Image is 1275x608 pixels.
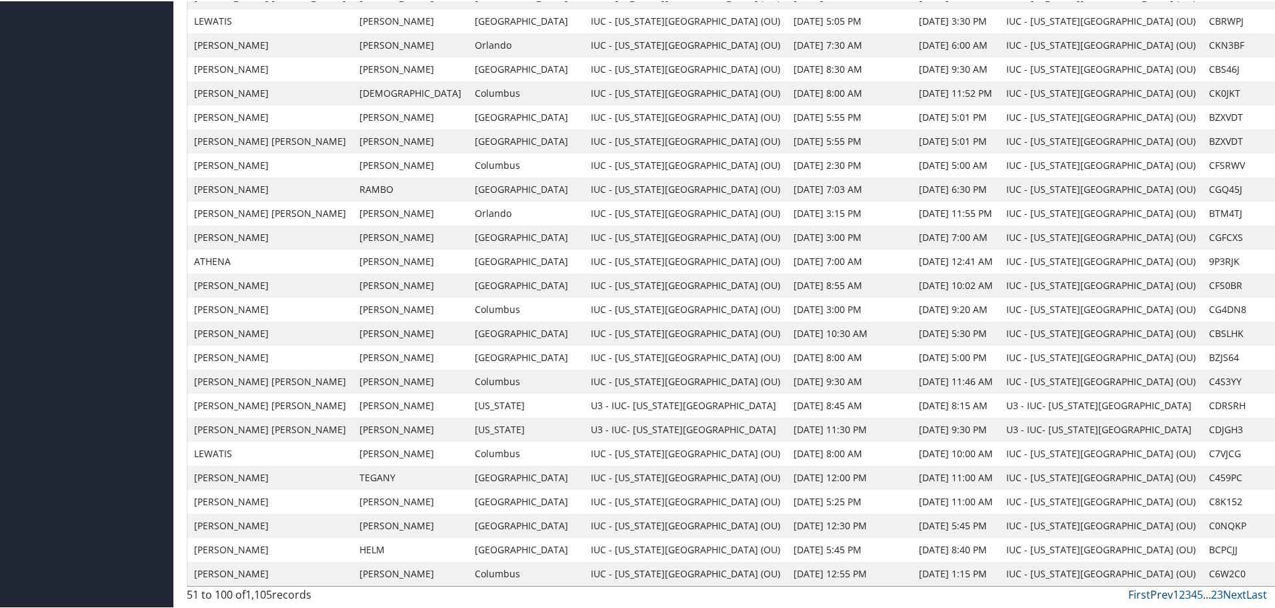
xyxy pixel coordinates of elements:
[353,8,468,32] td: [PERSON_NAME]
[787,296,912,320] td: [DATE] 3:00 PM
[187,513,353,537] td: [PERSON_NAME]
[912,537,1000,561] td: [DATE] 8:40 PM
[1185,586,1191,601] a: 3
[1000,416,1202,440] td: U3 - IUC- [US_STATE][GEOGRAPHIC_DATA]
[468,489,584,513] td: [GEOGRAPHIC_DATA]
[353,32,468,56] td: [PERSON_NAME]
[468,440,584,465] td: Columbus
[187,152,353,176] td: [PERSON_NAME]
[912,176,1000,200] td: [DATE] 6:30 PM
[187,32,353,56] td: [PERSON_NAME]
[787,32,912,56] td: [DATE] 7:30 AM
[912,440,1000,465] td: [DATE] 10:00 AM
[787,8,912,32] td: [DATE] 5:05 PM
[1000,152,1202,176] td: IUC - [US_STATE][GEOGRAPHIC_DATA] (OU)
[787,392,912,416] td: [DATE] 8:45 AM
[787,465,912,489] td: [DATE] 12:00 PM
[912,224,1000,248] td: [DATE] 7:00 AM
[912,561,1000,585] td: [DATE] 1:15 PM
[353,392,468,416] td: [PERSON_NAME]
[353,537,468,561] td: HELM
[912,248,1000,272] td: [DATE] 12:41 AM
[468,80,584,104] td: Columbus
[912,368,1000,392] td: [DATE] 11:46 AM
[468,320,584,344] td: [GEOGRAPHIC_DATA]
[353,320,468,344] td: [PERSON_NAME]
[787,489,912,513] td: [DATE] 5:25 PM
[468,296,584,320] td: Columbus
[787,80,912,104] td: [DATE] 8:00 AM
[353,440,468,465] td: [PERSON_NAME]
[584,248,787,272] td: IUC - [US_STATE][GEOGRAPHIC_DATA] (OU)
[353,56,468,80] td: [PERSON_NAME]
[1128,586,1150,601] a: First
[468,465,584,489] td: [GEOGRAPHIC_DATA]
[584,128,787,152] td: IUC - [US_STATE][GEOGRAPHIC_DATA] (OU)
[584,489,787,513] td: IUC - [US_STATE][GEOGRAPHIC_DATA] (OU)
[353,128,468,152] td: [PERSON_NAME]
[912,8,1000,32] td: [DATE] 3:30 PM
[468,224,584,248] td: [GEOGRAPHIC_DATA]
[468,128,584,152] td: [GEOGRAPHIC_DATA]
[353,272,468,296] td: [PERSON_NAME]
[584,80,787,104] td: IUC - [US_STATE][GEOGRAPHIC_DATA] (OU)
[584,296,787,320] td: IUC - [US_STATE][GEOGRAPHIC_DATA] (OU)
[787,561,912,585] td: [DATE] 12:55 PM
[353,152,468,176] td: [PERSON_NAME]
[787,152,912,176] td: [DATE] 2:30 PM
[353,80,468,104] td: [DEMOGRAPHIC_DATA]
[787,537,912,561] td: [DATE] 5:45 PM
[353,104,468,128] td: [PERSON_NAME]
[1000,176,1202,200] td: IUC - [US_STATE][GEOGRAPHIC_DATA] (OU)
[1000,248,1202,272] td: IUC - [US_STATE][GEOGRAPHIC_DATA] (OU)
[468,8,584,32] td: [GEOGRAPHIC_DATA]
[584,537,787,561] td: IUC - [US_STATE][GEOGRAPHIC_DATA] (OU)
[584,224,787,248] td: IUC - [US_STATE][GEOGRAPHIC_DATA] (OU)
[1150,586,1173,601] a: Prev
[187,224,353,248] td: [PERSON_NAME]
[1000,200,1202,224] td: IUC - [US_STATE][GEOGRAPHIC_DATA] (OU)
[787,128,912,152] td: [DATE] 5:55 PM
[1000,104,1202,128] td: IUC - [US_STATE][GEOGRAPHIC_DATA] (OU)
[912,320,1000,344] td: [DATE] 5:30 PM
[912,128,1000,152] td: [DATE] 5:01 PM
[787,416,912,440] td: [DATE] 11:30 PM
[468,200,584,224] td: Orlando
[468,392,584,416] td: [US_STATE]
[584,465,787,489] td: IUC - [US_STATE][GEOGRAPHIC_DATA] (OU)
[353,416,468,440] td: [PERSON_NAME]
[1000,8,1202,32] td: IUC - [US_STATE][GEOGRAPHIC_DATA] (OU)
[787,272,912,296] td: [DATE] 8:55 AM
[584,152,787,176] td: IUC - [US_STATE][GEOGRAPHIC_DATA] (OU)
[584,104,787,128] td: IUC - [US_STATE][GEOGRAPHIC_DATA] (OU)
[187,368,353,392] td: [PERSON_NAME] [PERSON_NAME]
[187,200,353,224] td: [PERSON_NAME] [PERSON_NAME]
[787,344,912,368] td: [DATE] 8:00 AM
[187,296,353,320] td: [PERSON_NAME]
[1000,128,1202,152] td: IUC - [US_STATE][GEOGRAPHIC_DATA] (OU)
[353,513,468,537] td: [PERSON_NAME]
[787,200,912,224] td: [DATE] 3:15 PM
[1000,224,1202,248] td: IUC - [US_STATE][GEOGRAPHIC_DATA] (OU)
[1000,537,1202,561] td: IUC - [US_STATE][GEOGRAPHIC_DATA] (OU)
[187,272,353,296] td: [PERSON_NAME]
[468,272,584,296] td: [GEOGRAPHIC_DATA]
[187,128,353,152] td: [PERSON_NAME] [PERSON_NAME]
[1000,296,1202,320] td: IUC - [US_STATE][GEOGRAPHIC_DATA] (OU)
[787,440,912,465] td: [DATE] 8:00 AM
[787,320,912,344] td: [DATE] 10:30 AM
[912,465,1000,489] td: [DATE] 11:00 AM
[245,586,272,601] span: 1,105
[584,368,787,392] td: IUC - [US_STATE][GEOGRAPHIC_DATA] (OU)
[584,176,787,200] td: IUC - [US_STATE][GEOGRAPHIC_DATA] (OU)
[584,392,787,416] td: U3 - IUC- [US_STATE][GEOGRAPHIC_DATA]
[187,8,353,32] td: LEWATIS
[1000,561,1202,585] td: IUC - [US_STATE][GEOGRAPHIC_DATA] (OU)
[912,200,1000,224] td: [DATE] 11:55 PM
[1000,272,1202,296] td: IUC - [US_STATE][GEOGRAPHIC_DATA] (OU)
[584,344,787,368] td: IUC - [US_STATE][GEOGRAPHIC_DATA] (OU)
[468,248,584,272] td: [GEOGRAPHIC_DATA]
[187,585,442,608] div: 51 to 100 of records
[1000,392,1202,416] td: U3 - IUC- [US_STATE][GEOGRAPHIC_DATA]
[912,392,1000,416] td: [DATE] 8:15 AM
